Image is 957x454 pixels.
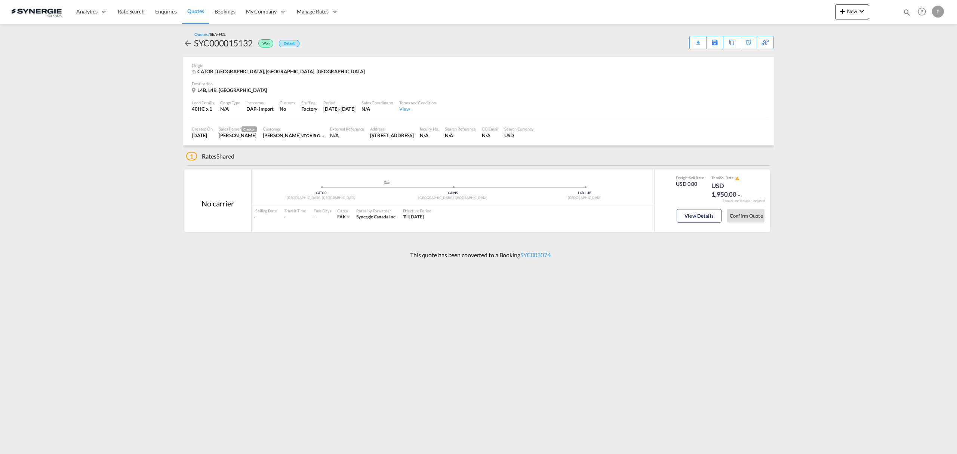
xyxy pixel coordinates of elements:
div: N/A [482,132,498,139]
div: USD 1,950.00 [711,181,749,199]
div: Help [916,5,932,19]
div: No carrier [201,198,234,209]
div: SYC000015132 [194,37,253,49]
span: CATOR, [GEOGRAPHIC_DATA], [GEOGRAPHIC_DATA], [GEOGRAPHIC_DATA] [197,68,365,74]
div: Terms and Condition [399,100,436,105]
span: Sell [689,175,695,180]
div: Free Days [314,208,332,214]
div: Effective Period [403,208,431,214]
div: 29 Sep 2025 [192,132,213,139]
div: CATOR, Toronto, ON, Asia Pacific [192,68,367,75]
div: Remark and Inclusion included [717,199,770,203]
div: Freight Rate [676,175,704,180]
div: Sales Person [219,126,257,132]
div: Synergie Canada Inc [356,214,395,220]
div: 203-207 York House York Road Felixstowe IP11 7SS United Kingdom [370,132,413,139]
button: View Details [677,209,721,223]
div: Customs [280,100,295,105]
div: Sailing Date [255,208,277,214]
div: - import [256,105,274,112]
span: Bookings [215,8,236,15]
div: Stuffing [301,100,317,105]
md-icon: icon-chevron-down [345,214,351,220]
div: CC Email [482,126,498,132]
div: 40HC x 1 [192,105,214,112]
md-icon: icon-chevron-down [736,193,742,198]
div: [GEOGRAPHIC_DATA], [GEOGRAPHIC_DATA] [387,196,518,200]
span: Quotes [187,8,204,14]
div: icon-magnify [903,8,911,19]
div: Rates by Forwarder [356,208,395,214]
span: Analytics [76,8,98,15]
button: icon-alert [734,175,739,181]
div: External Reference [330,126,364,132]
div: View [399,105,436,112]
div: Total Rate [711,175,749,181]
div: Cargo [337,208,351,214]
img: 1f56c880d42311ef80fc7dca854c8e59.png [11,3,62,20]
div: USD [504,132,534,139]
div: Default [279,40,299,47]
div: Transit Time [284,208,306,214]
div: N/A [361,105,393,112]
div: - [255,214,277,220]
span: FAK [337,214,346,220]
md-icon: assets/icons/custom/ship-fill.svg [382,180,391,184]
div: Customer [263,126,324,132]
span: L4B [578,191,585,195]
md-icon: icon-magnify [903,8,911,16]
div: Shared [186,152,234,160]
span: NTG AIR OCEAN [301,132,331,138]
div: Inquiry No. [420,126,439,132]
div: CAMIS [387,191,518,196]
button: Confirm Quote [727,209,764,223]
div: Sales Coordinator [361,100,393,105]
div: Factory Stuffing [301,105,317,112]
div: Quotes /SEA-FCL [194,31,226,37]
div: Till 29 Oct 2025 [403,214,424,220]
div: N/A [445,132,476,139]
div: [GEOGRAPHIC_DATA] [519,196,650,200]
span: 1 [186,152,197,160]
div: Origin [192,62,765,68]
span: Till [DATE] [403,214,424,220]
div: CATOR [255,191,387,196]
span: | [584,191,585,195]
span: Synergie Canada Inc [356,214,395,220]
md-icon: icon-arrow-left [183,39,192,48]
span: Help [916,5,928,18]
span: Enquiries [155,8,177,15]
div: DAP [246,105,256,112]
div: Destination [192,81,765,86]
md-icon: icon-alert [735,176,739,181]
div: No [280,105,295,112]
div: Save As Template [707,36,723,49]
div: icon-arrow-left [183,37,194,49]
div: Cargo Type [220,100,240,105]
div: Load Details [192,100,214,105]
span: Manage Rates [297,8,329,15]
span: My Company [246,8,277,15]
div: Pablo Gomez Saldarriaga [219,132,257,139]
md-icon: icon-plus 400-fg [838,7,847,16]
div: - [314,214,315,220]
span: SEA-FCL [210,32,225,37]
div: Incoterms [246,100,274,105]
div: Created On [192,126,213,132]
div: - [284,214,306,220]
div: N/A [220,105,240,112]
div: Address [370,126,413,132]
md-icon: icon-chevron-down [857,7,866,16]
span: New [838,8,866,14]
div: Period [323,100,356,105]
div: [GEOGRAPHIC_DATA], [GEOGRAPHIC_DATA] [255,196,387,200]
span: Rate Search [118,8,145,15]
span: Won [262,41,271,48]
span: Creator [241,126,257,132]
span: Sell [720,175,726,180]
div: N/A [420,132,439,139]
div: N/A [330,132,364,139]
div: P [932,6,944,18]
a: SYC003074 [520,251,551,258]
div: Search Currency [504,126,534,132]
